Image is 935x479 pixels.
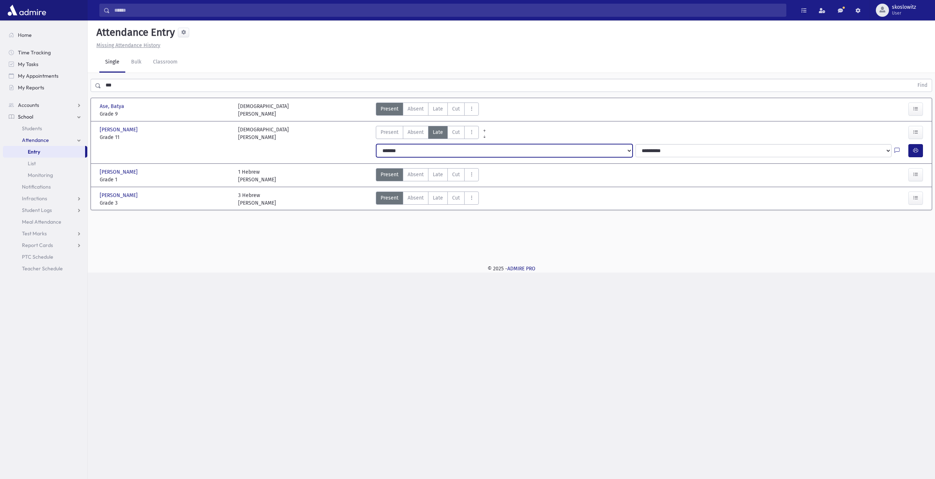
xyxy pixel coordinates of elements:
[381,171,398,178] span: Present
[376,192,479,207] div: AttTypes
[100,103,126,110] span: Ase, Batya
[22,207,52,213] span: Student Logs
[22,137,49,143] span: Attendance
[238,168,276,184] div: 1 Hebrew [PERSON_NAME]
[452,128,460,136] span: Cut
[3,146,85,158] a: Entry
[3,158,87,169] a: List
[125,52,147,73] a: Bulk
[22,230,47,237] span: Test Marks
[3,29,87,41] a: Home
[507,266,535,272] a: ADMIRE PRO
[22,254,53,260] span: PTC Schedule
[18,113,33,120] span: School
[22,195,47,202] span: Infractions
[381,105,398,113] span: Present
[100,192,139,199] span: [PERSON_NAME]
[22,184,51,190] span: Notifications
[3,47,87,58] a: Time Tracking
[3,123,87,134] a: Students
[452,171,460,178] span: Cut
[110,4,786,17] input: Search
[238,103,289,118] div: [DEMOGRAPHIC_DATA] [PERSON_NAME]
[376,103,479,118] div: AttTypes
[381,194,398,202] span: Present
[3,181,87,193] a: Notifications
[3,70,87,82] a: My Appointments
[22,242,53,248] span: Report Cards
[18,102,39,108] span: Accounts
[3,239,87,251] a: Report Cards
[99,52,125,73] a: Single
[433,128,443,136] span: Late
[100,110,231,118] span: Grade 9
[100,126,139,134] span: [PERSON_NAME]
[381,128,398,136] span: Present
[433,194,443,202] span: Late
[96,42,160,49] u: Missing Attendance History
[28,172,53,178] span: Monitoring
[22,219,61,225] span: Meal Attendance
[93,42,160,49] a: Missing Attendance History
[100,134,231,141] span: Grade 11
[6,3,48,18] img: AdmirePro
[408,128,424,136] span: Absent
[22,265,63,272] span: Teacher Schedule
[3,204,87,216] a: Student Logs
[892,10,916,16] span: User
[93,26,175,39] h5: Attendance Entry
[238,126,289,141] div: [DEMOGRAPHIC_DATA] [PERSON_NAME]
[376,126,479,141] div: AttTypes
[3,228,87,239] a: Test Marks
[913,79,932,92] button: Find
[18,73,58,79] span: My Appointments
[147,52,183,73] a: Classroom
[376,168,479,184] div: AttTypes
[18,84,44,91] span: My Reports
[408,171,424,178] span: Absent
[28,160,36,167] span: List
[100,168,139,176] span: [PERSON_NAME]
[452,194,460,202] span: Cut
[3,111,87,123] a: School
[3,193,87,204] a: Infractions
[3,82,87,93] a: My Reports
[18,61,38,67] span: My Tasks
[3,169,87,181] a: Monitoring
[18,32,32,38] span: Home
[22,125,42,132] span: Students
[3,216,87,228] a: Meal Attendance
[408,194,424,202] span: Absent
[18,49,51,56] span: Time Tracking
[3,134,87,146] a: Attendance
[892,4,916,10] span: skoslowitz
[3,58,87,70] a: My Tasks
[3,99,87,111] a: Accounts
[433,105,443,113] span: Late
[100,176,231,184] span: Grade 1
[28,148,40,155] span: Entry
[238,192,276,207] div: 3 Hebrew [PERSON_NAME]
[99,265,923,273] div: © 2025 -
[452,105,460,113] span: Cut
[100,199,231,207] span: Grade 3
[3,263,87,274] a: Teacher Schedule
[408,105,424,113] span: Absent
[3,251,87,263] a: PTC Schedule
[433,171,443,178] span: Late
